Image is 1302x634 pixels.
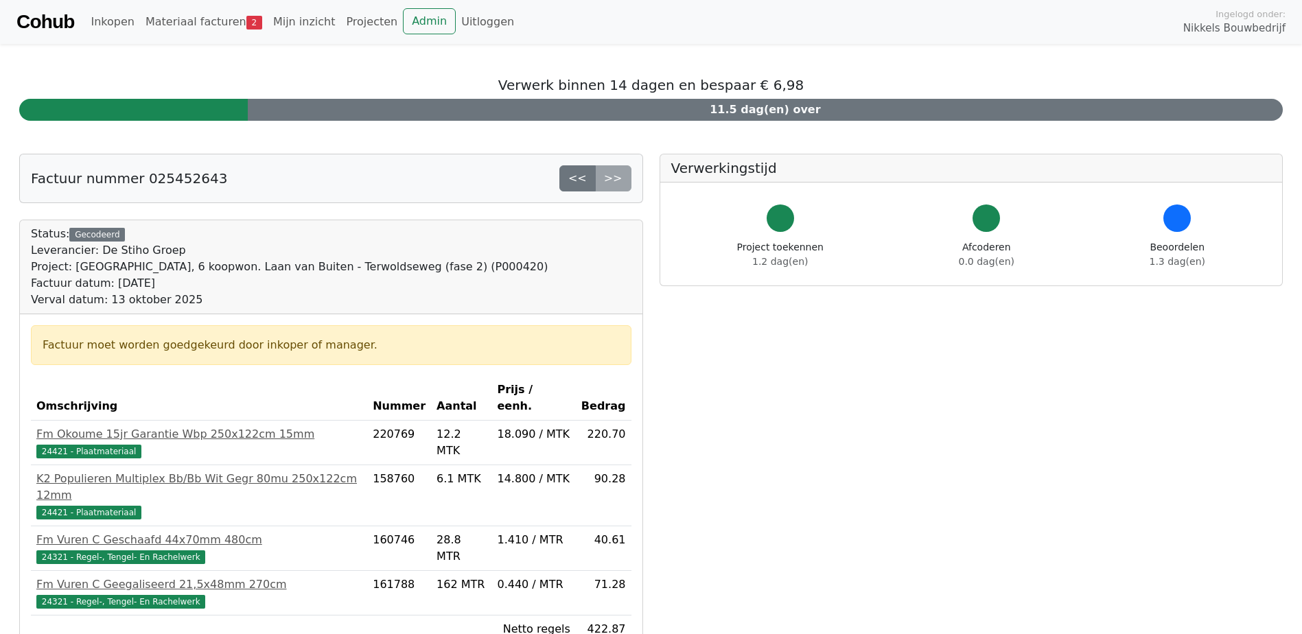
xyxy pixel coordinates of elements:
[437,532,486,565] div: 28.8 MTR
[31,226,548,308] div: Status:
[576,526,631,571] td: 40.61
[576,376,631,421] th: Bedrag
[1216,8,1286,21] span: Ingelogd onder:
[248,99,1283,121] div: 11.5 dag(en) over
[497,576,570,593] div: 0.440 / MTR
[1150,256,1205,267] span: 1.3 dag(en)
[497,471,570,487] div: 14.800 / MTK
[367,571,431,615] td: 161788
[36,506,141,519] span: 24421 - Plaatmateriaal
[367,526,431,571] td: 160746
[576,465,631,526] td: 90.28
[752,256,808,267] span: 1.2 dag(en)
[31,275,548,292] div: Factuur datum: [DATE]
[340,8,403,36] a: Projecten
[69,228,125,242] div: Gecodeerd
[491,376,575,421] th: Prijs / eenh.
[36,426,362,443] div: Fm Okoume 15jr Garantie Wbp 250x122cm 15mm
[16,5,74,38] a: Cohub
[19,77,1283,93] h5: Verwerk binnen 14 dagen en bespaar € 6,98
[367,376,431,421] th: Nummer
[671,160,1272,176] h5: Verwerkingstijd
[268,8,341,36] a: Mijn inzicht
[31,292,548,308] div: Verval datum: 13 oktober 2025
[737,240,824,269] div: Project toekennen
[36,426,362,459] a: Fm Okoume 15jr Garantie Wbp 250x122cm 15mm24421 - Plaatmateriaal
[36,445,141,458] span: 24421 - Plaatmateriaal
[31,242,548,259] div: Leverancier: De Stiho Groep
[31,376,367,421] th: Omschrijving
[437,426,486,459] div: 12.2 MTK
[959,256,1014,267] span: 0.0 dag(en)
[576,421,631,465] td: 220.70
[1183,21,1286,36] span: Nikkels Bouwbedrijf
[36,595,205,609] span: 24321 - Regel-, Tengel- En Rachelwerk
[36,550,205,564] span: 24321 - Regel-, Tengel- En Rachelwerk
[576,571,631,615] td: 71.28
[85,8,139,36] a: Inkopen
[36,576,362,609] a: Fm Vuren C Geegaliseerd 21,5x48mm 270cm24321 - Regel-, Tengel- En Rachelwerk
[36,532,362,548] div: Fm Vuren C Geschaafd 44x70mm 480cm
[559,165,596,191] a: <<
[31,170,227,187] h5: Factuur nummer 025452643
[1150,240,1205,269] div: Beoordelen
[437,576,486,593] div: 162 MTR
[437,471,486,487] div: 6.1 MTK
[497,532,570,548] div: 1.410 / MTR
[36,532,362,565] a: Fm Vuren C Geschaafd 44x70mm 480cm24321 - Regel-, Tengel- En Rachelwerk
[367,421,431,465] td: 220769
[403,8,456,34] a: Admin
[246,16,262,30] span: 2
[31,259,548,275] div: Project: [GEOGRAPHIC_DATA], 6 koopwon. Laan van Buiten - Terwoldseweg (fase 2) (P000420)
[959,240,1014,269] div: Afcoderen
[367,465,431,526] td: 158760
[36,471,362,520] a: K2 Populieren Multiplex Bb/Bb Wit Gegr 80mu 250x122cm 12mm24421 - Plaatmateriaal
[431,376,491,421] th: Aantal
[140,8,268,36] a: Materiaal facturen2
[456,8,520,36] a: Uitloggen
[497,426,570,443] div: 18.090 / MTK
[36,471,362,504] div: K2 Populieren Multiplex Bb/Bb Wit Gegr 80mu 250x122cm 12mm
[36,576,362,593] div: Fm Vuren C Geegaliseerd 21,5x48mm 270cm
[43,337,620,353] div: Factuur moet worden goedgekeurd door inkoper of manager.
